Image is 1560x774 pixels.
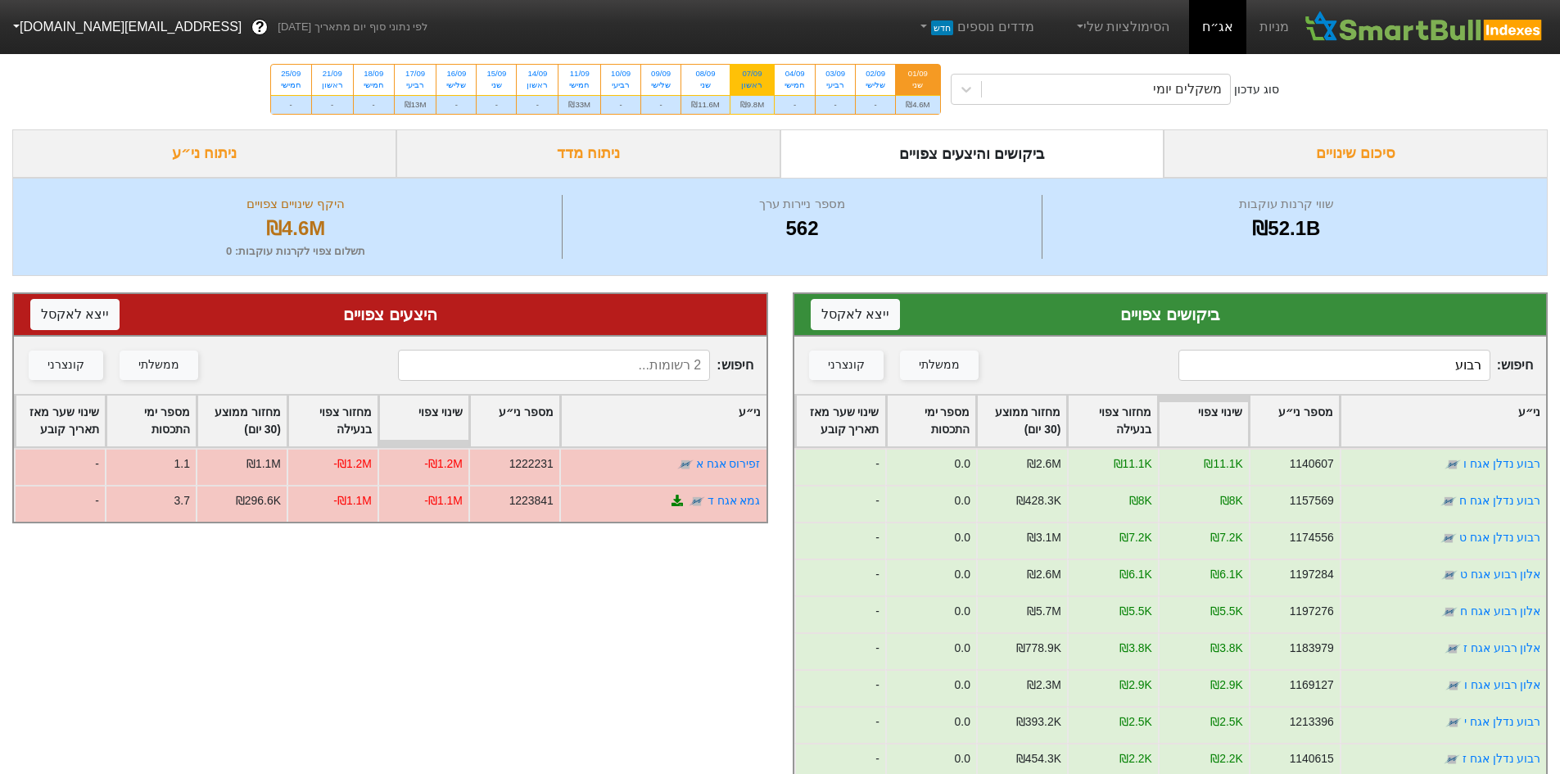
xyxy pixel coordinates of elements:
div: ₪3.1M [1026,529,1060,546]
a: רבוע נדלן אגח ט [1458,531,1540,544]
span: לפי נתוני סוף יום מתאריך [DATE] [278,19,427,35]
div: Toggle SortBy [16,396,105,446]
div: ₪393.2K [1015,713,1060,731]
div: ₪8K [1128,492,1151,509]
div: 1223841 [509,492,554,509]
div: 0.0 [954,750,970,767]
div: רביעי [611,79,631,91]
a: רבוע נדלן אגח ח [1458,494,1540,507]
div: - [794,632,885,669]
div: 1140607 [1289,455,1333,473]
div: ₪5.5K [1119,603,1152,620]
div: שלישי [651,79,671,91]
span: חיפוש : [1178,350,1533,381]
div: ₪4.6M [34,214,558,243]
div: ₪11.6M [681,95,730,114]
img: tase link [1444,456,1460,473]
div: שלישי [446,79,466,91]
div: ₪2.6M [1026,455,1060,473]
div: Toggle SortBy [561,396,766,446]
div: ₪9.8M [730,95,774,114]
div: ₪33M [558,95,600,114]
div: Toggle SortBy [197,396,287,446]
div: - [794,706,885,743]
span: חיפוש : [398,350,753,381]
div: 1197276 [1289,603,1333,620]
img: tase link [1444,640,1460,657]
div: 04/09 [785,68,805,79]
a: אלון רבוע אגח ח [1459,604,1540,618]
div: היקף שינויים צפויים [34,195,558,214]
div: 21/09 [322,68,343,79]
div: חמישי [785,79,805,91]
div: Toggle SortBy [1341,396,1546,446]
div: תשלום צפוי לקרנות עוקבות : 0 [34,243,558,260]
a: גמא אגח ד [708,494,761,507]
div: - [354,95,394,114]
div: 09/09 [651,68,671,79]
div: - [477,95,516,114]
div: 1.1 [174,455,190,473]
div: ₪6.1K [1119,566,1152,583]
div: Toggle SortBy [379,396,468,446]
div: ₪7.2K [1210,529,1243,546]
div: - [775,95,815,114]
div: ₪2.9K [1210,677,1243,694]
div: ₪4.6M [896,95,939,114]
div: 02/09 [866,68,885,79]
button: ייצא לאקסל [30,299,120,330]
img: tase link [1443,751,1459,767]
div: Toggle SortBy [288,396,378,446]
div: חמישי [281,79,301,91]
a: רבוע נדלן אגח ז [1462,752,1540,765]
div: ₪3.8K [1119,640,1152,657]
img: tase link [1440,493,1456,509]
div: 10/09 [611,68,631,79]
div: מספר ניירות ערך [567,195,1037,214]
div: - [271,95,311,114]
div: ₪11.1K [1204,455,1242,473]
a: רבוע נדלן אגח י [1463,715,1540,728]
div: ₪1.1M [246,455,281,473]
div: ₪7.2K [1119,529,1152,546]
div: ₪52.1B [1047,214,1526,243]
div: 0.0 [954,603,970,620]
div: ₪8K [1219,492,1242,509]
div: 15/09 [486,68,506,79]
div: קונצרני [828,356,865,374]
div: סיכום שינויים [1164,129,1548,178]
div: 0.0 [954,713,970,731]
div: Toggle SortBy [796,396,885,446]
div: 3.7 [174,492,190,509]
a: אלון רבוע אגח ו [1463,678,1540,691]
input: 2 רשומות... [398,350,710,381]
div: Toggle SortBy [1250,396,1339,446]
div: - [794,522,885,559]
div: 14/09 [527,68,548,79]
div: - [517,95,558,114]
div: ₪11.1K [1113,455,1151,473]
div: ₪2.5K [1210,713,1243,731]
div: ₪778.9K [1015,640,1060,657]
div: ₪454.3K [1015,750,1060,767]
div: 0.0 [954,640,970,657]
div: 0.0 [954,492,970,509]
div: Toggle SortBy [887,396,976,446]
div: - [312,95,353,114]
div: ₪3.8K [1210,640,1243,657]
div: ₪296.6K [236,492,281,509]
div: ₪5.5K [1210,603,1243,620]
a: רבוע נדלן אגח ו [1463,457,1540,470]
div: סוג עדכון [1234,81,1279,98]
button: ממשלתי [120,351,198,380]
div: ראשון [322,79,343,91]
a: זפירוס אגח א [696,457,761,470]
div: ניתוח מדד [396,129,780,178]
div: 1197284 [1289,566,1333,583]
button: ייצא לאקסל [811,299,900,330]
input: 560 רשומות... [1178,350,1490,381]
div: חמישי [568,79,590,91]
div: ביקושים צפויים [811,302,1531,327]
div: ראשון [527,79,548,91]
div: שני [486,79,506,91]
